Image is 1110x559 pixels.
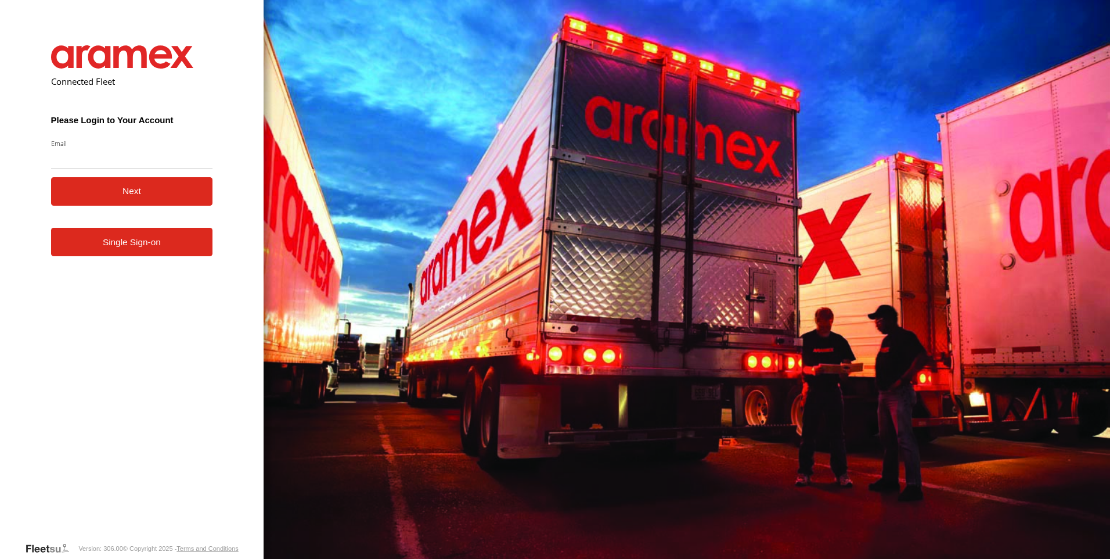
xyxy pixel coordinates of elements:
img: Aramex [51,45,194,69]
a: Single Sign-on [51,228,213,256]
h2: Connected Fleet [51,76,213,87]
div: © Copyright 2025 - [123,545,239,552]
a: Visit our Website [25,543,78,554]
button: Next [51,177,213,206]
a: Terms and Conditions [176,545,238,552]
h3: Please Login to Your Account [51,115,213,125]
label: Email [51,139,213,148]
div: Version: 306.00 [78,545,122,552]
